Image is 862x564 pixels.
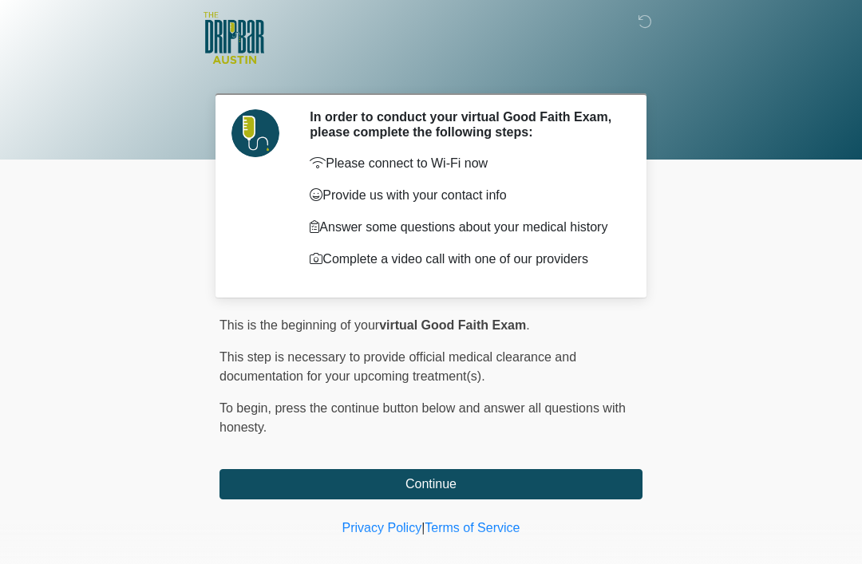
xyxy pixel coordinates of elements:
span: This is the beginning of your [219,318,379,332]
span: press the continue button below and answer all questions with honesty. [219,401,626,434]
strong: virtual Good Faith Exam [379,318,526,332]
a: Privacy Policy [342,521,422,534]
span: To begin, [219,401,275,415]
span: This step is necessary to provide official medical clearance and documentation for your upcoming ... [219,350,576,383]
button: Continue [219,469,643,499]
p: Answer some questions about your medical history [310,218,619,237]
h2: In order to conduct your virtual Good Faith Exam, please complete the following steps: [310,109,619,140]
img: Agent Avatar [231,109,279,157]
p: Please connect to Wi-Fi now [310,154,619,173]
img: The DRIPBaR - Austin The Domain Logo [204,12,264,64]
p: Complete a video call with one of our providers [310,250,619,269]
a: Terms of Service [425,521,520,534]
a: | [421,521,425,534]
span: . [526,318,529,332]
p: Provide us with your contact info [310,186,619,205]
